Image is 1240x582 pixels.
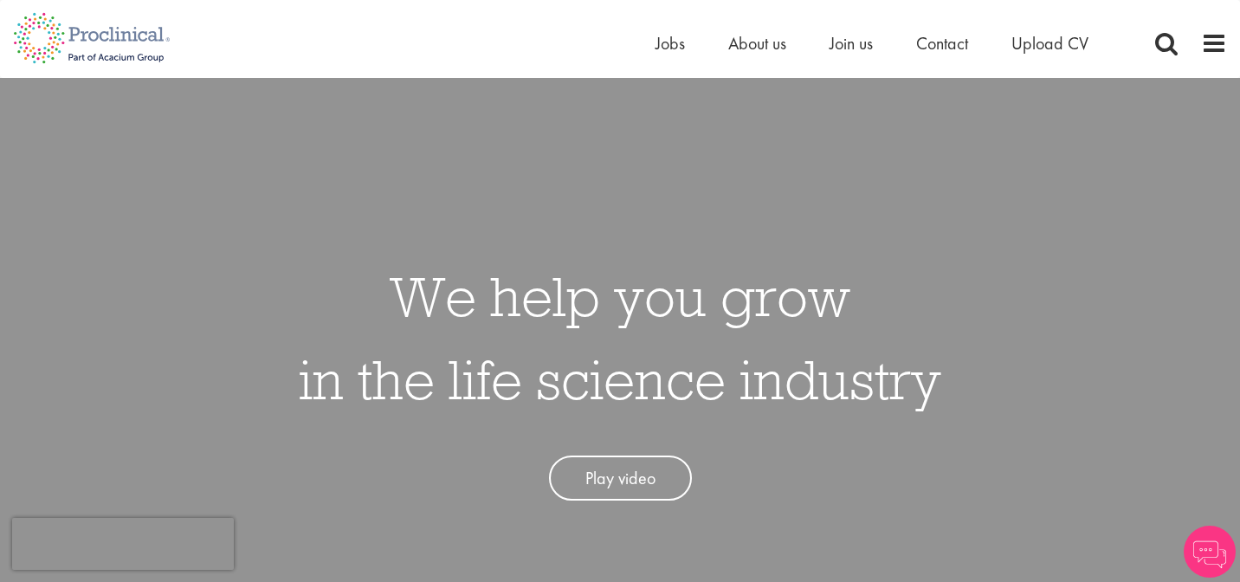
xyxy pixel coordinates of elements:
[1011,32,1088,55] a: Upload CV
[656,32,685,55] a: Jobs
[1184,526,1236,578] img: Chatbot
[830,32,873,55] a: Join us
[299,255,941,421] h1: We help you grow in the life science industry
[916,32,968,55] a: Contact
[549,456,692,501] a: Play video
[728,32,786,55] a: About us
